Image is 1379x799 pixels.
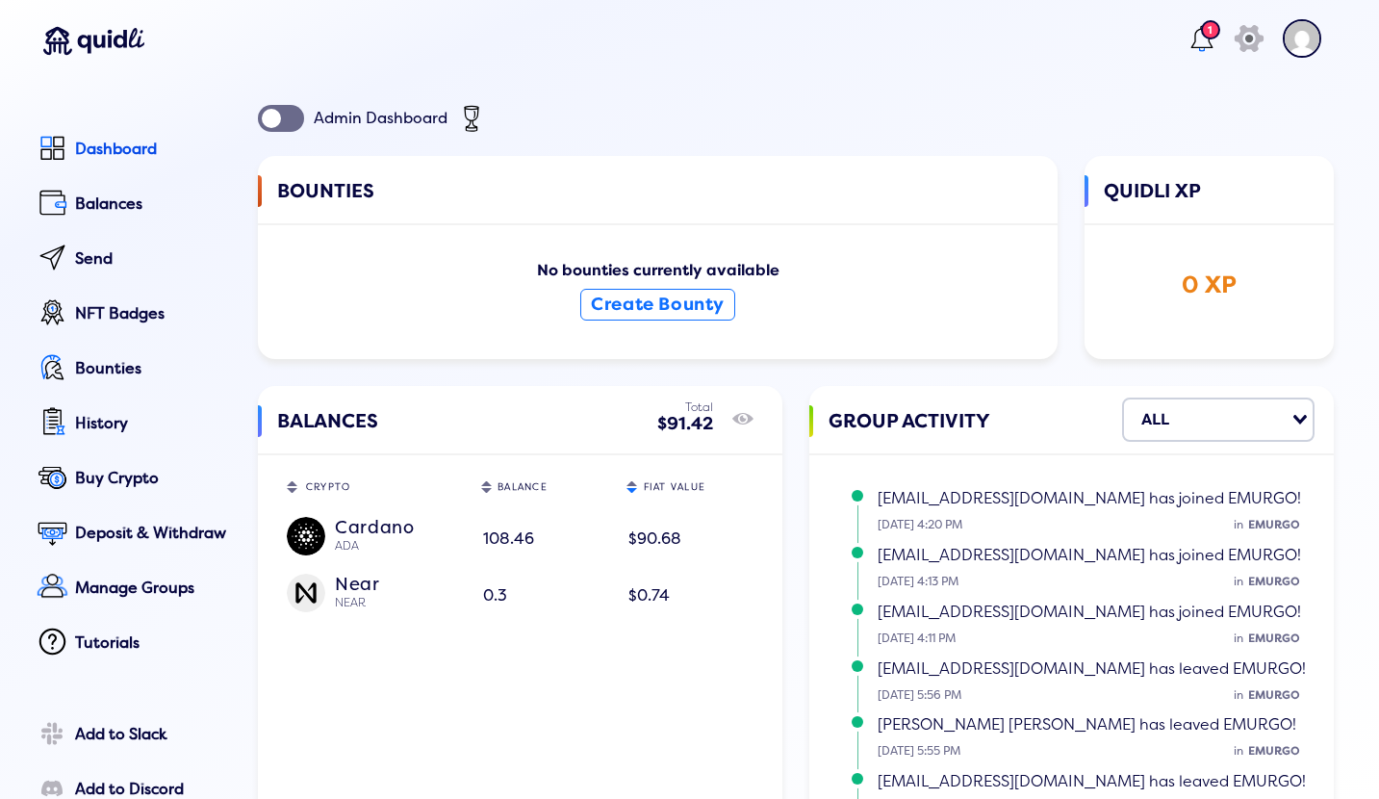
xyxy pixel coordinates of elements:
span: [EMAIL_ADDRESS][DOMAIN_NAME] has joined EMURGO! [878,603,1301,622]
span: [PERSON_NAME] [PERSON_NAME] has leaved EMURGO! [878,715,1296,735]
div: Tutorials [75,634,231,652]
div: Deposit & Withdraw [75,525,231,542]
span: in [1234,688,1243,703]
small: [DATE] 4:11 PM [878,632,1310,646]
small: [DATE] 4:13 PM [878,576,1310,589]
span: in [1234,631,1243,646]
div: Send [75,250,231,268]
span: GROUP ACTIVITY [829,405,990,463]
span: in [1234,518,1243,532]
span: 108.46 [483,529,534,549]
a: Send [32,239,231,282]
span: [EMAIL_ADDRESS][DOMAIN_NAME] has joined EMURGO! [878,546,1301,565]
div: $90.68 [628,523,751,556]
a: Dashboard [32,129,231,172]
span: EMURGO [1248,575,1300,589]
span: BOUNTIES [277,175,374,233]
div: $0.74 [628,580,751,613]
a: Tutorials [32,623,231,666]
div: Manage Groups [75,580,231,597]
input: Search for option [1175,403,1289,436]
img: account [1283,19,1321,58]
a: History [32,403,231,447]
small: [DATE] 5:55 PM [878,745,1310,759]
div: Total [657,401,713,415]
div: History [75,415,231,432]
span: [EMAIL_ADDRESS][DOMAIN_NAME] has leaved EMURGO! [878,772,1306,791]
span: in [1234,575,1243,589]
div: Add to Discord [75,781,231,798]
div: Balances [75,195,231,213]
button: Create Bounty [580,289,735,321]
span: EMURGO [1248,744,1300,759]
div: Near [335,574,460,591]
div: Cardano [335,517,460,534]
div: Bounties [75,360,231,377]
span: 0.3 [483,586,507,606]
div: Buy Crypto [75,470,231,487]
a: Manage Groups [32,568,231,611]
span: BALANCES [277,405,378,463]
span: [EMAIL_ADDRESS][DOMAIN_NAME] has joined EMURGO! [878,489,1301,508]
span: QUIDLI XP [1104,175,1201,233]
div: Admin Dashboard [314,110,447,127]
span: [EMAIL_ADDRESS][DOMAIN_NAME] has leaved EMURGO! [878,659,1306,679]
span: EMURGO [1248,631,1300,646]
div: Search for option [1122,398,1315,442]
img: NEAR [287,574,325,612]
a: Deposit & Withdraw [32,513,231,556]
img: ADA [287,517,325,555]
span: in [1234,744,1243,759]
div: $91.42 [657,414,713,434]
div: NEAR [335,596,460,611]
small: [DATE] 5:56 PM [878,689,1310,703]
span: EMURGO [1248,688,1300,703]
span: EMURGO [1248,518,1300,532]
a: Add to Slack [32,714,231,758]
small: [DATE] 4:20 PM [878,519,1310,532]
div: ADA [335,539,460,554]
a: Buy Crypto [32,458,231,502]
div: 1 [1201,20,1220,39]
div: Add to Slack [75,726,231,743]
div: Dashboard [75,141,231,158]
div: 0 XP [1104,271,1314,299]
div: No bounties currently available [277,262,1038,340]
a: Balances [32,184,231,227]
a: Bounties [32,348,231,392]
div: NFT Badges [75,305,231,322]
div: ALL [1141,403,1169,436]
a: NFT Badges [32,294,231,337]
